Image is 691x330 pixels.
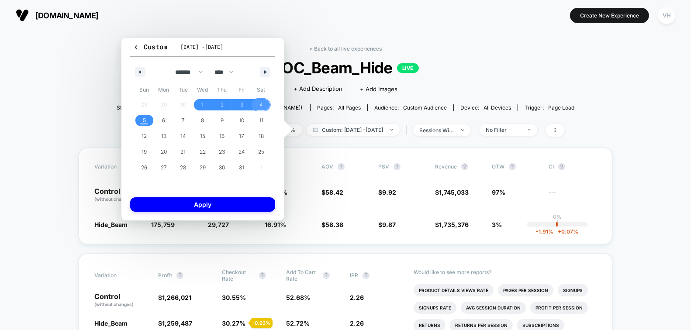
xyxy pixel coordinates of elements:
li: Profit Per Session [530,302,588,314]
button: 28 [173,160,193,175]
span: 31 [239,160,244,175]
img: end [461,129,464,131]
span: 1,266,021 [162,294,191,301]
span: 13 [161,128,166,144]
span: 0.07 % [553,228,578,235]
span: Hide_Beam [94,221,128,228]
span: -1.91 % [536,228,553,235]
span: 10 [239,113,244,128]
span: 28 [180,160,186,175]
span: 21 [180,144,186,160]
span: 1,735,376 [439,221,469,228]
span: 18 [259,128,264,144]
span: Page Load [548,104,574,111]
span: $ [378,189,396,196]
div: - 0.93 % [250,318,273,328]
span: Custom: [DATE] - [DATE] [307,124,400,136]
span: 27 [161,160,167,175]
button: Apply [130,197,275,212]
li: Pages Per Session [498,284,553,296]
span: Custom Audience [403,104,447,111]
span: Revenue [435,163,457,170]
span: 9.87 [382,221,396,228]
p: LIVE [397,63,419,73]
button: 8 [193,113,213,128]
span: 1,259,487 [162,320,192,327]
span: Hide_Beam [94,320,128,327]
span: IPP [350,272,358,278]
button: 19 [135,144,154,160]
span: Add To Cart Rate [286,269,318,282]
img: end [390,129,393,131]
button: 24 [232,144,252,160]
span: 58.42 [325,189,343,196]
button: 10 [232,113,252,128]
span: 5 [143,113,146,128]
li: Signups Rate [414,302,456,314]
span: 1 [201,97,204,113]
button: ? [259,272,266,279]
button: 22 [193,144,213,160]
button: [DOMAIN_NAME] [13,8,101,22]
p: Control [94,293,149,308]
span: 15 [200,128,205,144]
button: 6 [154,113,174,128]
button: 30 [212,160,232,175]
button: ? [176,272,183,279]
span: Profit [158,272,172,278]
span: --- [549,190,597,203]
span: Checkout Rate [222,269,255,282]
button: ? [558,163,565,170]
button: 11 [251,113,271,128]
span: (without changes) [94,302,134,307]
p: Would like to see more reports? [414,269,597,275]
span: 6 [162,113,165,128]
span: Mon [154,83,174,97]
button: 5 [135,113,154,128]
li: Avg Session Duration [461,302,526,314]
span: 2 [221,97,224,113]
span: 7 [182,113,185,128]
button: 17 [232,128,252,144]
button: 21 [173,144,193,160]
button: ? [323,272,330,279]
span: + Add Description [294,85,342,93]
button: 25 [251,144,271,160]
span: $ [321,189,343,196]
span: Variation [94,269,142,282]
span: Sun [135,83,154,97]
span: $ [321,221,343,228]
div: VH [658,7,675,24]
span: 12 [142,128,147,144]
button: 31 [232,160,252,175]
span: AOV [321,163,333,170]
span: $ [158,320,192,327]
span: 11 [259,113,263,128]
span: 17 [239,128,244,144]
span: 26 [141,160,147,175]
button: ? [461,163,468,170]
div: No Filter [486,127,521,133]
button: 1 [193,97,213,113]
span: 9 [221,113,224,128]
button: VH [656,7,678,24]
span: 25 [258,144,264,160]
span: 19 [142,144,147,160]
button: 7 [173,113,193,128]
span: 23 [219,144,225,160]
img: calendar [313,127,318,132]
span: all pages [338,104,361,111]
button: ? [338,163,345,170]
span: 30.27 % [222,320,246,327]
span: Sat [251,83,271,97]
a: < Back to all live experiences [309,45,382,52]
button: 26 [135,160,154,175]
button: 3 [232,97,252,113]
img: end [528,129,531,131]
span: POC_Beam_Hide [140,58,552,77]
button: 18 [251,128,271,144]
p: | [556,220,558,227]
span: 20 [161,144,167,160]
span: 3 [240,97,243,113]
span: Wed [193,83,213,97]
